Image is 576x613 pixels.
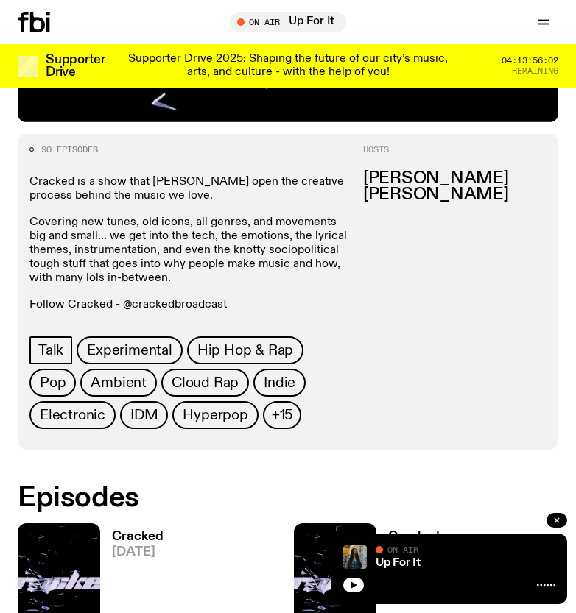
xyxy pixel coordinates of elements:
[376,557,421,569] a: Up For It
[29,216,351,286] p: Covering new tunes, old icons, all genres, and movements big and small... we get into the tech, t...
[253,369,306,397] a: Indie
[130,407,158,423] span: IDM
[343,545,367,569] img: Ify - a Brown Skin girl with black braided twists, looking up to the side with her tongue stickin...
[264,375,295,391] span: Indie
[112,531,164,543] h3: Cracked
[387,545,418,554] span: On Air
[183,407,247,423] span: Hyperpop
[197,342,293,358] span: Hip Hop & Rap
[363,146,547,163] h2: Hosts
[91,375,147,391] span: Ambient
[161,369,249,397] a: Cloud Rap
[38,342,63,358] span: Talk
[263,401,301,429] button: +15
[112,546,164,559] span: [DATE]
[388,531,440,543] h3: Cracked
[40,375,66,391] span: Pop
[172,375,239,391] span: Cloud Rap
[230,12,346,32] button: On AirUp For It
[87,342,172,358] span: Experimental
[187,336,303,364] a: Hip Hop & Rap
[46,54,105,79] h3: Supporter Drive
[120,401,168,429] a: IDM
[80,369,157,397] a: Ambient
[29,401,116,429] a: Electronic
[41,146,98,154] span: 90 episodes
[512,67,558,75] span: Remaining
[29,298,351,312] p: Follow Cracked - @crackedbroadcast
[502,57,558,65] span: 04:13:56:02
[272,407,292,423] span: +15
[363,171,547,187] h3: [PERSON_NAME]
[29,336,72,364] a: Talk
[29,175,351,203] p: Cracked is a show that [PERSON_NAME] open the creative process behind the music we love.
[363,187,547,203] h3: [PERSON_NAME]
[40,407,105,423] span: Electronic
[29,369,76,397] a: Pop
[172,401,258,429] a: Hyperpop
[18,485,558,511] h2: Episodes
[124,53,452,79] p: Supporter Drive 2025: Shaping the future of our city’s music, arts, and culture - with the help o...
[77,336,183,364] a: Experimental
